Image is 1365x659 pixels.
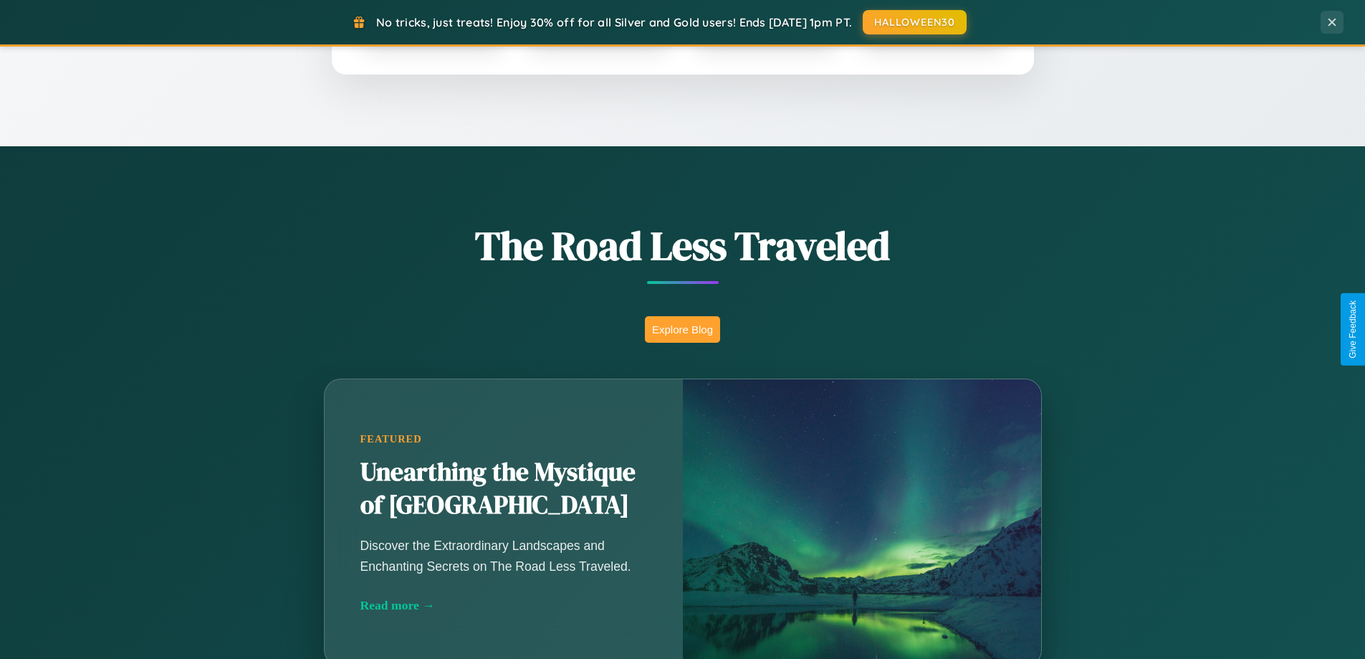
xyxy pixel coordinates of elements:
[360,433,647,445] div: Featured
[1348,300,1358,359] div: Give Feedback
[360,536,647,576] p: Discover the Extraordinary Landscapes and Enchanting Secrets on The Road Less Traveled.
[863,10,967,34] button: HALLOWEEN30
[645,316,720,343] button: Explore Blog
[360,456,647,522] h2: Unearthing the Mystique of [GEOGRAPHIC_DATA]
[360,598,647,613] div: Read more →
[376,15,852,29] span: No tricks, just treats! Enjoy 30% off for all Silver and Gold users! Ends [DATE] 1pm PT.
[253,218,1113,273] h1: The Road Less Traveled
